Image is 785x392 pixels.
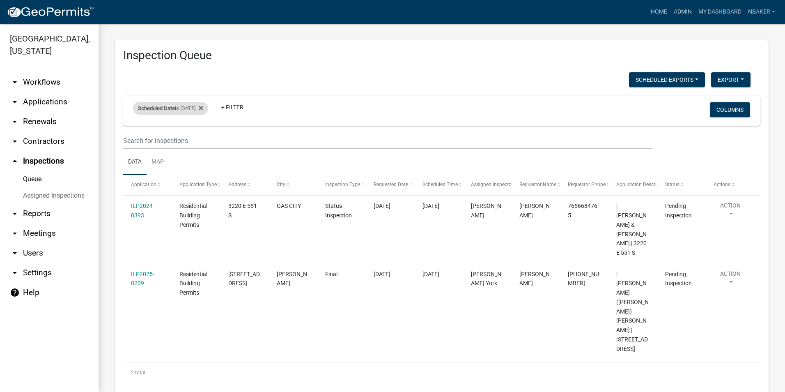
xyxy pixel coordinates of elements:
[616,203,647,256] span: | Carson, Simeon & Molly | 3220 E 551 S
[10,268,20,278] i: arrow_drop_down
[325,203,352,219] span: Status Inspection
[220,175,269,195] datatable-header-cell: Address
[123,132,652,149] input: Search for inspections
[665,271,692,287] span: Pending Inspection
[133,102,208,115] div: is [DATE]
[471,203,501,219] span: Randy Berryhill
[179,271,207,296] span: Residential Building Permits
[422,182,458,187] span: Scheduled Time
[269,175,317,195] datatable-header-cell: City
[123,149,147,175] a: Data
[695,4,745,20] a: My Dashboard
[228,203,257,219] span: 3220 E 551 S
[560,175,608,195] datatable-header-cell: Requestor Phone
[10,248,20,258] i: arrow_drop_down
[608,175,657,195] datatable-header-cell: Application Description
[616,182,668,187] span: Application Description
[131,203,154,219] a: ILP2024-0393
[131,271,154,287] a: ILP2025-0209
[10,117,20,127] i: arrow_drop_down
[123,48,760,62] h3: Inspection Queue
[519,182,556,187] span: Requestor Name
[745,4,778,20] a: nbaker
[179,203,207,228] span: Residential Building Permits
[657,175,705,195] datatable-header-cell: Status
[10,77,20,87] i: arrow_drop_down
[710,102,750,117] button: Columns
[179,182,217,187] span: Application Type
[374,271,390,277] span: 08/25/2025
[317,175,366,195] datatable-header-cell: Inspection Type
[422,270,455,279] div: [DATE]
[277,203,301,209] span: GAS CITY
[147,149,169,175] a: Map
[325,271,337,277] span: Final
[215,100,250,115] a: + Filter
[714,270,747,290] button: Action
[471,182,513,187] span: Assigned Inspector
[670,4,695,20] a: Admin
[463,175,512,195] datatable-header-cell: Assigned Inspector
[568,182,606,187] span: Requestor Phone
[665,203,692,219] span: Pending Inspection
[123,175,172,195] datatable-header-cell: Application
[512,175,560,195] datatable-header-cell: Requestor Name
[123,362,760,383] div: 2 total
[10,209,20,219] i: arrow_drop_down
[10,97,20,107] i: arrow_drop_down
[277,271,307,287] span: MATTHEWS
[138,105,175,111] span: Scheduled Date
[374,182,408,187] span: Requested Date
[10,136,20,146] i: arrow_drop_down
[228,182,246,187] span: Address
[706,175,754,195] datatable-header-cell: Actions
[10,288,20,297] i: help
[665,182,679,187] span: Status
[568,271,599,287] span: 765-749-1720
[366,175,414,195] datatable-header-cell: Requested Date
[325,182,360,187] span: Inspection Type
[10,228,20,238] i: arrow_drop_down
[471,271,501,287] span: Brandy York
[10,156,20,166] i: arrow_drop_up
[172,175,220,195] datatable-header-cell: Application Type
[616,271,649,352] span: | Byers, Vicky (Vicki) Lee | 207 HIGH ST
[714,182,730,187] span: Actions
[714,201,747,222] button: Action
[422,201,455,211] div: [DATE]
[374,203,390,209] span: 08/22/2025
[519,271,550,287] span: Judi Shroyer
[568,203,597,219] span: 7656684765
[711,72,751,87] button: Export
[228,271,260,287] span: 207 HIGH ST
[629,72,705,87] button: Scheduled Exports
[647,4,670,20] a: Home
[414,175,463,195] datatable-header-cell: Scheduled Time
[131,182,156,187] span: Application
[277,182,285,187] span: City
[519,203,550,219] span: Randy Berryhill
